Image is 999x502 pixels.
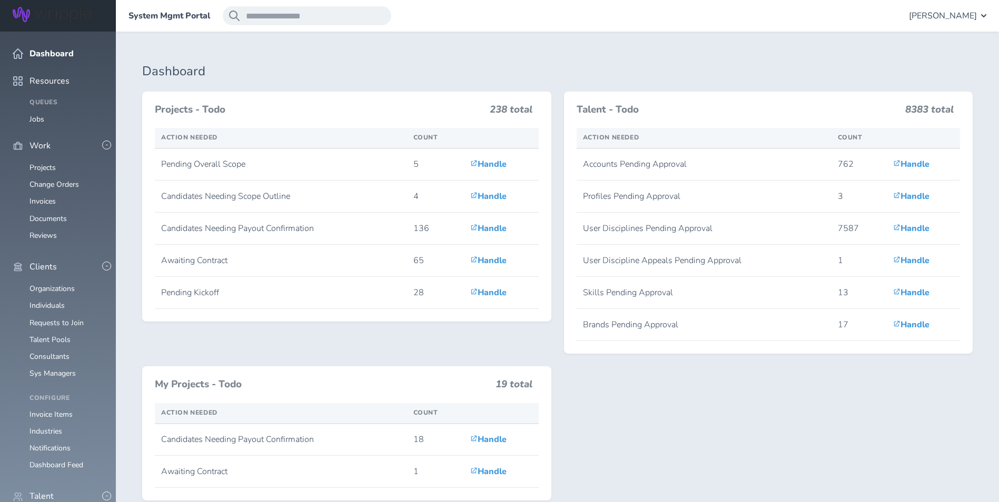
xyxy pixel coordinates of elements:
[29,284,75,294] a: Organizations
[102,491,111,500] button: -
[102,140,111,149] button: -
[29,352,70,362] a: Consultants
[407,180,464,213] td: 4
[29,426,62,436] a: Industries
[407,245,464,277] td: 65
[29,114,44,124] a: Jobs
[29,76,70,86] span: Resources
[838,133,863,142] span: Count
[470,466,507,477] a: Handle
[29,262,57,272] span: Clients
[407,148,464,180] td: 5
[29,460,83,470] a: Dashboard Feed
[407,213,464,245] td: 136
[470,434,507,445] a: Handle
[490,104,532,120] h3: 238 total
[29,300,65,310] a: Individuals
[893,190,929,202] a: Handle
[577,309,832,341] td: Brands Pending Approval
[155,277,407,309] td: Pending Kickoff
[29,318,84,328] a: Requests to Join
[832,213,887,245] td: 7587
[893,319,929,330] a: Handle
[155,104,483,116] h3: Projects - Todo
[583,133,639,142] span: Action Needed
[413,408,438,417] span: Count
[142,64,973,79] h1: Dashboard
[407,277,464,309] td: 28
[155,424,407,456] td: Candidates Needing Payout Confirmation
[29,491,54,501] span: Talent
[407,424,464,456] td: 18
[29,368,76,378] a: Sys Managers
[155,379,489,390] h3: My Projects - Todo
[832,245,887,277] td: 1
[893,223,929,234] a: Handle
[29,443,71,453] a: Notifications
[832,309,887,341] td: 17
[407,456,464,488] td: 1
[577,104,899,116] h3: Talent - Todo
[155,456,407,488] td: Awaiting Contract
[29,214,67,224] a: Documents
[29,196,56,206] a: Invoices
[470,255,507,266] a: Handle
[29,335,71,345] a: Talent Pools
[13,7,92,22] img: Wripple
[909,11,977,21] span: [PERSON_NAME]
[29,49,74,58] span: Dashboard
[577,180,832,213] td: Profiles Pending Approval
[909,6,986,25] button: [PERSON_NAME]
[155,148,407,180] td: Pending Overall Scope
[29,395,103,402] h4: Configure
[128,11,210,21] a: System Mgmt Portal
[893,158,929,170] a: Handle
[470,190,507,202] a: Handle
[161,133,217,142] span: Action Needed
[102,262,111,270] button: -
[470,287,507,298] a: Handle
[470,223,507,234] a: Handle
[155,245,407,277] td: Awaiting Contract
[155,213,407,245] td: Candidates Needing Payout Confirmation
[161,408,217,417] span: Action Needed
[577,213,832,245] td: User Disciplines Pending Approval
[832,277,887,309] td: 13
[29,99,103,106] h4: Queues
[496,379,532,395] h3: 19 total
[577,148,832,180] td: Accounts Pending Approval
[29,179,79,189] a: Change Orders
[577,245,832,277] td: User Discipline Appeals Pending Approval
[29,163,56,173] a: Projects
[905,104,954,120] h3: 8383 total
[413,133,438,142] span: Count
[577,277,832,309] td: Skills Pending Approval
[893,287,929,298] a: Handle
[29,141,51,150] span: Work
[832,180,887,213] td: 3
[470,158,507,170] a: Handle
[29,409,73,419] a: Invoice Items
[29,230,57,240] a: Reviews
[893,255,929,266] a: Handle
[832,148,887,180] td: 762
[155,180,407,213] td: Candidates Needing Scope Outline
